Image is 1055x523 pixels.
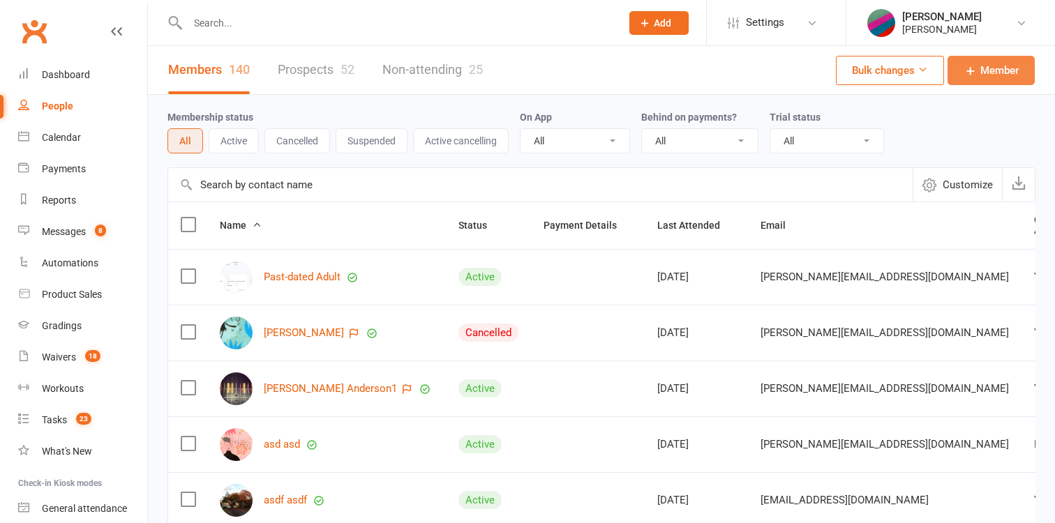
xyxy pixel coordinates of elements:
[761,375,1009,402] span: [PERSON_NAME][EMAIL_ADDRESS][DOMAIN_NAME]
[264,271,341,283] a: Past-dated Adult
[167,112,253,123] label: Membership status
[746,7,784,38] span: Settings
[264,494,307,506] a: asdf asdf
[1034,383,1052,395] div: Yes
[336,128,407,153] button: Suspended
[229,62,250,77] div: 140
[76,413,91,425] span: 23
[18,122,147,153] a: Calendar
[42,257,98,268] div: Automations
[657,327,735,339] div: [DATE]
[220,261,253,294] img: Past-dated
[42,289,102,300] div: Product Sales
[341,62,354,77] div: 52
[220,428,253,461] img: asd
[1034,271,1052,283] div: Yes
[980,62,1019,79] span: Member
[761,431,1009,457] span: [PERSON_NAME][EMAIL_ADDRESS][DOMAIN_NAME]
[761,319,1009,346] span: [PERSON_NAME][EMAIL_ADDRESS][DOMAIN_NAME]
[657,439,735,450] div: [DATE]
[18,91,147,122] a: People
[42,100,73,112] div: People
[42,383,84,394] div: Workouts
[42,414,67,425] div: Tasks
[761,487,929,513] span: [EMAIL_ADDRESS][DOMAIN_NAME]
[657,220,735,231] span: Last Attended
[520,112,552,123] label: On App
[1034,494,1052,506] div: Yes
[761,264,1009,290] span: [PERSON_NAME][EMAIL_ADDRESS][DOMAIN_NAME]
[18,59,147,91] a: Dashboard
[943,176,993,193] span: Customize
[469,62,483,77] div: 25
[657,217,735,234] button: Last Attended
[42,320,82,331] div: Gradings
[264,327,344,339] a: [PERSON_NAME]
[761,217,801,234] button: Email
[168,168,913,202] input: Search by contact name
[184,13,611,33] input: Search...
[18,153,147,185] a: Payments
[42,132,81,143] div: Calendar
[458,220,502,231] span: Status
[867,9,895,37] img: thumb_image1651469884.png
[42,226,86,237] div: Messages
[18,279,147,310] a: Product Sales
[657,271,735,283] div: [DATE]
[18,373,147,404] a: Workouts
[1034,327,1052,339] div: Yes
[948,56,1035,85] a: Member
[42,195,76,206] div: Reports
[770,112,821,123] label: Trial status
[1034,439,1052,450] div: No
[458,491,502,509] div: Active
[209,128,259,153] button: Active
[458,324,518,342] div: Cancelled
[168,46,250,94] a: Members140
[42,351,76,363] div: Waivers
[544,217,632,234] button: Payment Details
[902,10,982,23] div: [PERSON_NAME]
[654,17,671,29] span: Add
[85,350,100,362] span: 18
[629,11,689,35] button: Add
[220,484,253,517] img: asdf
[836,56,944,85] button: Bulk changes
[18,404,147,436] a: Tasks 23
[544,220,632,231] span: Payment Details
[458,435,502,453] div: Active
[18,342,147,373] a: Waivers 18
[220,220,262,231] span: Name
[18,436,147,467] a: What's New
[264,128,330,153] button: Cancelled
[264,383,397,395] a: [PERSON_NAME] Anderson1
[42,69,90,80] div: Dashboard
[167,128,203,153] button: All
[913,168,1002,202] button: Customize
[458,379,502,397] div: Active
[761,220,801,231] span: Email
[220,217,262,234] button: Name
[264,439,300,450] a: asd asd
[413,128,509,153] button: Active cancelling
[42,446,92,457] div: What's New
[458,217,502,234] button: Status
[18,248,147,279] a: Automations
[42,163,86,174] div: Payments
[18,310,147,342] a: Gradings
[220,372,253,405] img: Karen
[641,112,737,123] label: Behind on payments?
[657,383,735,395] div: [DATE]
[18,185,147,216] a: Reports
[17,14,52,49] a: Clubworx
[657,494,735,506] div: [DATE]
[42,503,127,514] div: General attendance
[278,46,354,94] a: Prospects52
[95,225,106,236] span: 8
[458,268,502,286] div: Active
[18,216,147,248] a: Messages 8
[220,317,253,349] img: Karen
[382,46,483,94] a: Non-attending25
[902,23,982,36] div: [PERSON_NAME]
